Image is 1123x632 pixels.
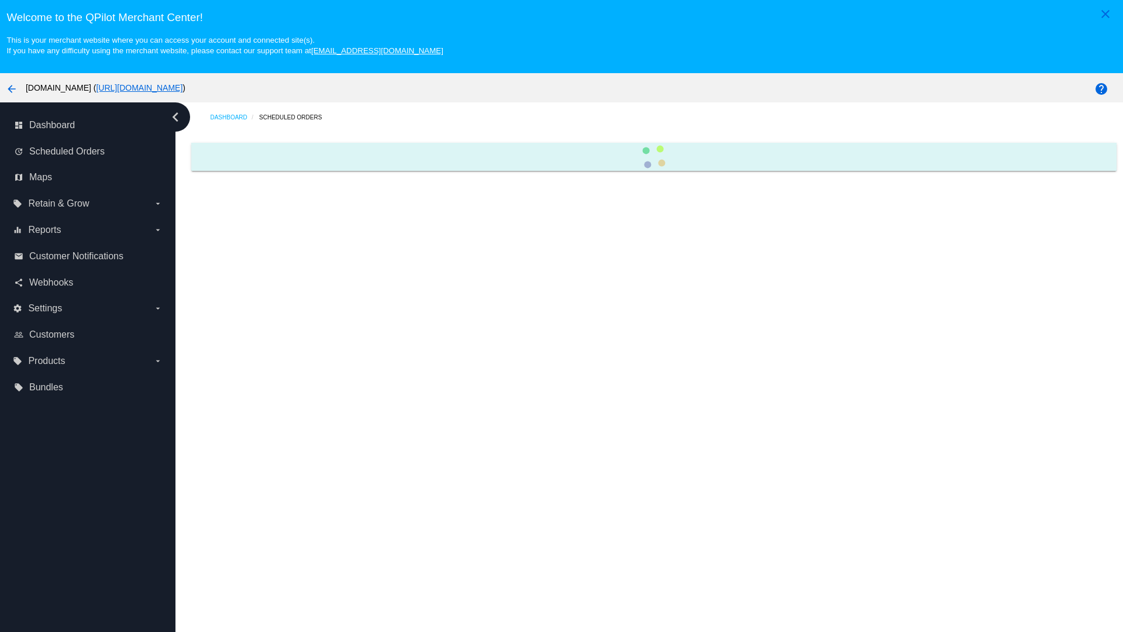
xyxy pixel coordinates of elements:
a: email Customer Notifications [14,247,163,266]
a: local_offer Bundles [14,378,163,397]
h3: Welcome to the QPilot Merchant Center! [6,11,1116,24]
i: arrow_drop_down [153,304,163,313]
mat-icon: close [1098,7,1112,21]
i: people_outline [14,330,23,339]
i: arrow_drop_down [153,225,163,235]
i: arrow_drop_down [153,199,163,208]
i: local_offer [13,356,22,366]
a: [EMAIL_ADDRESS][DOMAIN_NAME] [311,46,443,55]
span: Products [28,356,65,366]
i: chevron_left [166,108,185,126]
i: local_offer [14,383,23,392]
i: update [14,147,23,156]
a: Scheduled Orders [259,108,332,126]
a: update Scheduled Orders [14,142,163,161]
a: Dashboard [210,108,259,126]
span: Maps [29,172,52,183]
i: dashboard [14,121,23,130]
i: local_offer [13,199,22,208]
a: [URL][DOMAIN_NAME] [96,83,182,92]
i: email [14,252,23,261]
a: map Maps [14,168,163,187]
span: [DOMAIN_NAME] ( ) [26,83,185,92]
i: settings [13,304,22,313]
i: map [14,173,23,182]
i: arrow_drop_down [153,356,163,366]
a: people_outline Customers [14,325,163,344]
span: Dashboard [29,120,75,130]
span: Customer Notifications [29,251,123,262]
i: equalizer [13,225,22,235]
mat-icon: arrow_back [5,82,19,96]
span: Reports [28,225,61,235]
span: Scheduled Orders [29,146,105,157]
a: share Webhooks [14,273,163,292]
span: Retain & Grow [28,198,89,209]
a: dashboard Dashboard [14,116,163,135]
span: Customers [29,329,74,340]
small: This is your merchant website where you can access your account and connected site(s). If you hav... [6,36,443,55]
span: Webhooks [29,277,73,288]
mat-icon: help [1094,82,1108,96]
span: Bundles [29,382,63,393]
span: Settings [28,303,62,314]
i: share [14,278,23,287]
